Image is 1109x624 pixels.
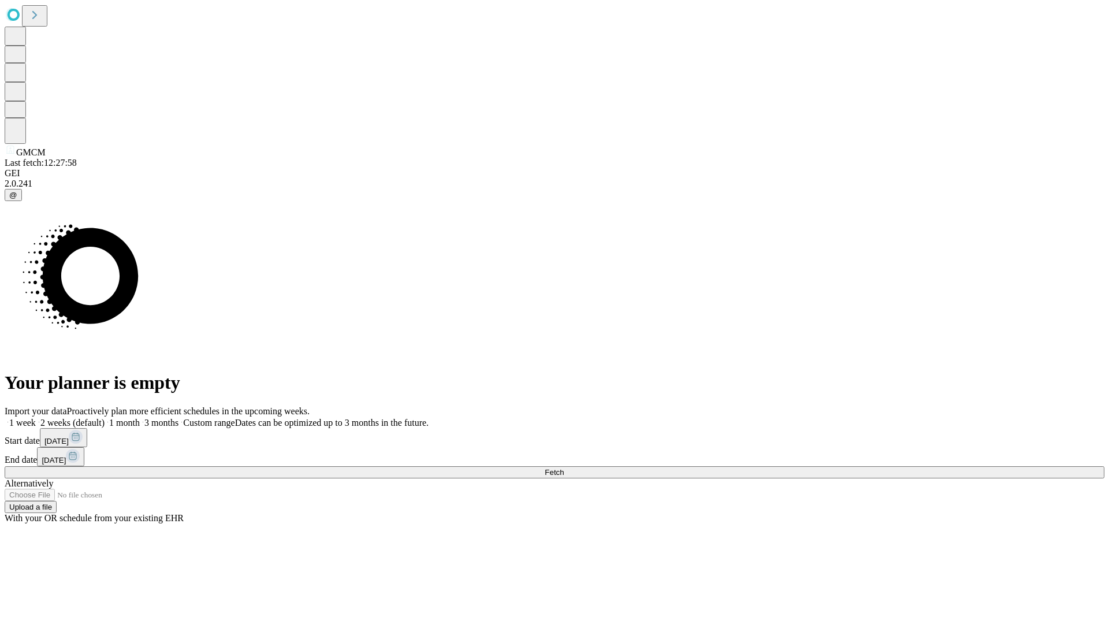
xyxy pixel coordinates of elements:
[9,191,17,199] span: @
[16,147,46,157] span: GMCM
[5,501,57,513] button: Upload a file
[5,189,22,201] button: @
[545,468,564,477] span: Fetch
[37,447,84,466] button: [DATE]
[5,406,67,416] span: Import your data
[183,418,235,428] span: Custom range
[67,406,310,416] span: Proactively plan more efficient schedules in the upcoming weeks.
[40,418,105,428] span: 2 weeks (default)
[5,168,1104,179] div: GEI
[9,418,36,428] span: 1 week
[5,372,1104,393] h1: Your planner is empty
[5,478,53,488] span: Alternatively
[5,466,1104,478] button: Fetch
[42,456,66,465] span: [DATE]
[235,418,429,428] span: Dates can be optimized up to 3 months in the future.
[109,418,140,428] span: 1 month
[5,513,184,523] span: With your OR schedule from your existing EHR
[5,447,1104,466] div: End date
[5,428,1104,447] div: Start date
[40,428,87,447] button: [DATE]
[144,418,178,428] span: 3 months
[5,158,77,168] span: Last fetch: 12:27:58
[5,179,1104,189] div: 2.0.241
[44,437,69,445] span: [DATE]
